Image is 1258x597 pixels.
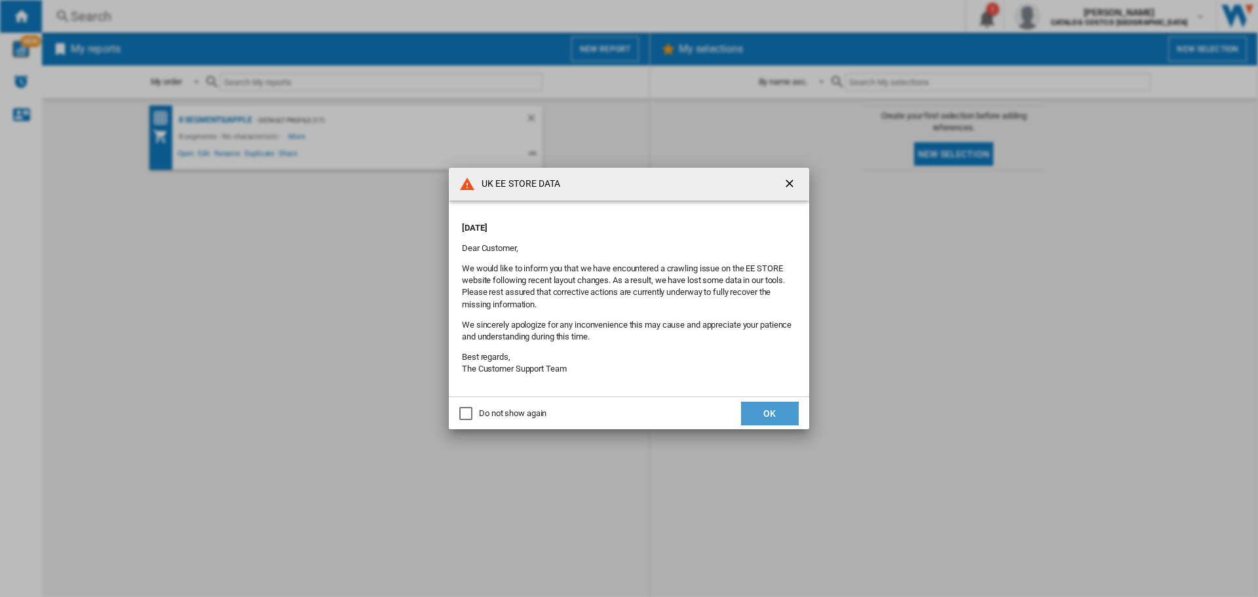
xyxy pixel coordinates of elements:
h4: UK EE STORE DATA [475,178,561,191]
div: Do not show again [479,408,546,419]
ng-md-icon: getI18NText('BUTTONS.CLOSE_DIALOG') [783,177,799,193]
p: We sincerely apologize for any inconvenience this may cause and appreciate your patience and unde... [462,319,796,343]
md-checkbox: Do not show again [459,408,546,420]
p: We would like to inform you that we have encountered a crawling issue on the EE STORE website fol... [462,263,796,311]
p: Dear Customer, [462,242,796,254]
button: OK [741,402,799,425]
button: getI18NText('BUTTONS.CLOSE_DIALOG') [778,171,804,197]
strong: [DATE] [462,223,487,233]
p: Best regards, The Customer Support Team [462,351,796,375]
